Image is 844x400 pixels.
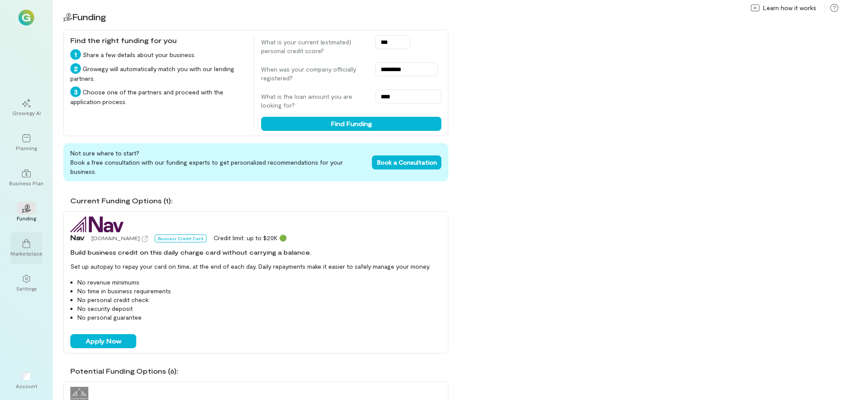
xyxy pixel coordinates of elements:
[11,92,42,123] a: Growegy AI
[11,365,42,396] div: Account
[70,232,84,243] span: Nav
[70,35,247,46] div: Find the right funding for you
[91,235,140,241] span: [DOMAIN_NAME]
[214,234,287,242] div: Credit limit: up to $20K
[261,92,367,110] label: What is the loan amount you are looking for?
[70,63,81,74] div: 2
[11,197,42,229] a: Funding
[77,313,441,322] li: No personal guarantee
[11,267,42,299] a: Settings
[11,162,42,194] a: Business Plan
[70,49,247,60] div: Share a few details about your business.
[11,127,42,159] a: Planning
[279,234,287,241] span: 🟢
[77,287,441,295] li: No time in business requirements
[261,65,367,83] label: When was your company officially registered?
[70,86,81,97] div: 3
[17,215,36,222] div: Funding
[155,234,207,242] div: Business Credit Card
[11,232,42,264] a: Marketplace
[12,109,41,116] div: Growegy AI
[70,63,247,83] div: Growegy will automatically match you with our lending partners.
[372,155,441,169] button: Book a Consultation
[70,334,136,348] button: Apply Now
[16,382,37,389] div: Account
[70,49,81,60] div: 1
[70,86,247,106] div: Choose one of the partners and proceed with the application process.
[91,234,148,242] a: [DOMAIN_NAME]
[70,262,441,271] p: Set up autopay to repay your card on time, at the end of each day. Daily repayments make it easie...
[261,117,441,131] button: Find Funding
[72,11,106,22] span: Funding
[77,304,441,313] li: No security deposit
[763,4,816,12] span: Learn how it works
[16,144,37,151] div: Planning
[70,248,441,257] div: Build business credit on this daily charge card without carrying a balance.
[377,159,437,166] span: Book a Consultation
[70,216,124,232] img: Nav
[11,250,43,257] div: Marketplace
[9,180,44,187] div: Business Plan
[70,195,448,206] div: Current Funding Options (1):
[77,278,441,287] li: No revenue minimums
[63,143,448,181] div: Not sure where to start? Book a free consultation with our funding experts to get personalized re...
[70,366,448,376] div: Potential Funding Options (6):
[261,38,367,55] label: What is your current (estimated) personal credit score?
[77,295,441,304] li: No personal credit check
[16,285,37,292] div: Settings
